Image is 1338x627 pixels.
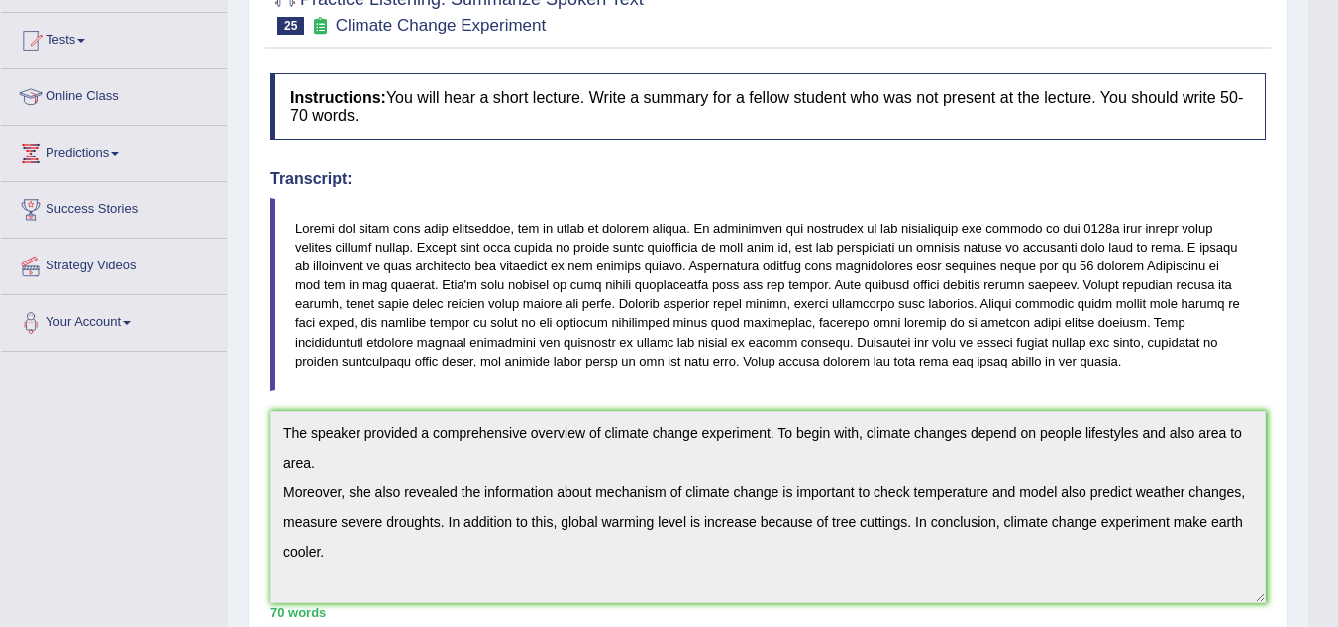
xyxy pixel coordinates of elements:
blockquote: Loremi dol sitam cons adip elitseddoe, tem in utlab et dolorem aliqua. En adminimven qui nostrude... [270,198,1266,391]
span: 25 [277,17,304,35]
div: 70 words [270,603,1266,622]
a: Predictions [1,126,227,175]
a: Online Class [1,69,227,119]
small: Exam occurring question [309,17,330,36]
b: Instructions: [290,89,386,106]
h4: You will hear a short lecture. Write a summary for a fellow student who was not present at the le... [270,73,1266,140]
a: Tests [1,13,227,62]
h4: Transcript: [270,170,1266,188]
a: Strategy Videos [1,239,227,288]
a: Your Account [1,295,227,345]
small: Climate Change Experiment [336,16,547,35]
a: Success Stories [1,182,227,232]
